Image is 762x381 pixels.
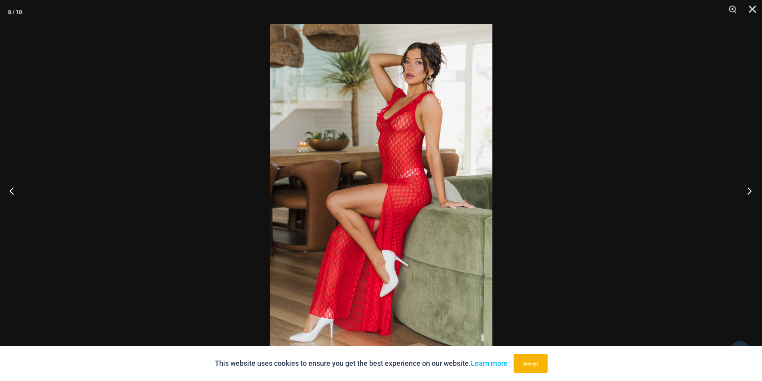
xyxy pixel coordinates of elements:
[270,24,492,357] img: Sometimes Red 587 Dress 08
[8,6,22,18] div: 8 / 10
[471,359,508,367] a: Learn more
[514,354,548,373] button: Accept
[215,357,508,369] p: This website uses cookies to ensure you get the best experience on our website.
[732,171,762,211] button: Next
